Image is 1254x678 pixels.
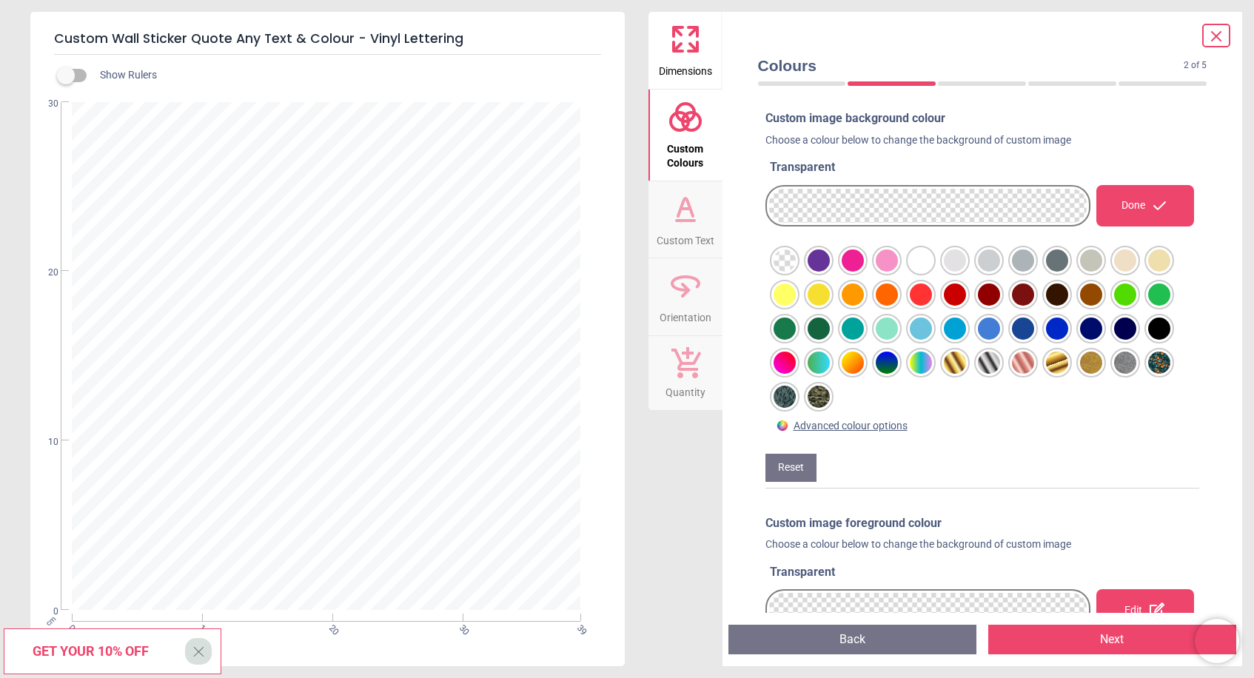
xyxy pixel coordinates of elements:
[659,57,712,79] span: Dimensions
[910,352,932,374] div: Gradient 5
[876,283,898,306] div: dark orange
[765,111,945,125] span: Custom image background colour
[66,67,625,84] div: Show Rulers
[770,159,1200,175] div: Transparent
[978,352,1000,374] div: Silver
[665,378,705,400] span: Quantity
[1114,283,1136,306] div: green
[765,454,817,482] button: Reset
[1148,249,1170,272] div: light gold
[758,55,1184,76] span: Colours
[774,283,796,306] div: yellow
[1148,352,1170,374] div: Floral
[1184,59,1207,72] span: 2 of 5
[770,564,1200,580] div: Transparent
[765,133,1200,154] div: Choose a colour below to change the background of custom image
[1114,318,1136,340] div: navy
[657,226,714,249] span: Custom Text
[842,249,864,272] div: pink
[794,419,908,434] div: Advanced colour options
[765,516,942,530] span: Custom image foreground colour
[978,283,1000,306] div: deep red
[776,419,789,432] img: Color wheel
[1080,249,1102,272] div: silver
[1114,249,1136,272] div: pale gold
[1080,318,1102,340] div: midnight blue
[1012,249,1034,272] div: dark gray
[842,283,864,306] div: orange
[1080,352,1102,374] div: Gold Glitter
[808,352,830,374] div: Gradient 2
[808,283,830,306] div: golden yellow
[648,90,722,181] button: Custom Colours
[910,318,932,340] div: sky blue
[876,352,898,374] div: Gradient 4
[660,303,711,326] span: Orientation
[1012,352,1034,374] div: Rose Gold
[910,283,932,306] div: red-orange
[978,318,1000,340] div: royal blue
[1012,283,1034,306] div: maroon
[1046,283,1068,306] div: dark brown
[1080,283,1102,306] div: brown
[1148,283,1170,306] div: teal
[1012,318,1034,340] div: navy blue
[978,249,1000,272] div: medium gray
[1148,318,1170,340] div: black
[648,12,722,89] button: Dimensions
[988,625,1236,654] button: Next
[808,249,830,272] div: purple
[774,386,796,408] div: Leaves
[774,318,796,340] div: forest green
[1046,249,1068,272] div: blue-gray
[808,318,830,340] div: dark green
[648,336,722,410] button: Quantity
[1046,318,1068,340] div: dark blue
[910,249,932,272] div: white
[1096,589,1194,631] div: Edit
[944,283,966,306] div: dark red
[944,352,966,374] div: Gold
[808,386,830,408] div: Camo
[30,98,58,110] span: 30
[1046,352,1068,374] div: Gold Age
[1096,185,1194,226] div: Done
[774,352,796,374] div: Gradient 1
[765,537,1200,558] div: Choose a colour below to change the background of custom image
[842,352,864,374] div: Gradient 3
[648,258,722,335] button: Orientation
[1114,352,1136,374] div: Silver Glitter
[876,249,898,272] div: light pink
[728,625,976,654] button: Back
[876,318,898,340] div: pale green
[650,135,721,171] span: Custom Colours
[944,318,966,340] div: azure blue
[648,181,722,258] button: Custom Text
[1195,619,1239,663] iframe: Brevo live chat
[842,318,864,340] div: turquoise
[944,249,966,272] div: light gray
[54,24,601,55] h5: Custom Wall Sticker Quote Any Text & Colour - Vinyl Lettering
[774,249,796,272] div: transparent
